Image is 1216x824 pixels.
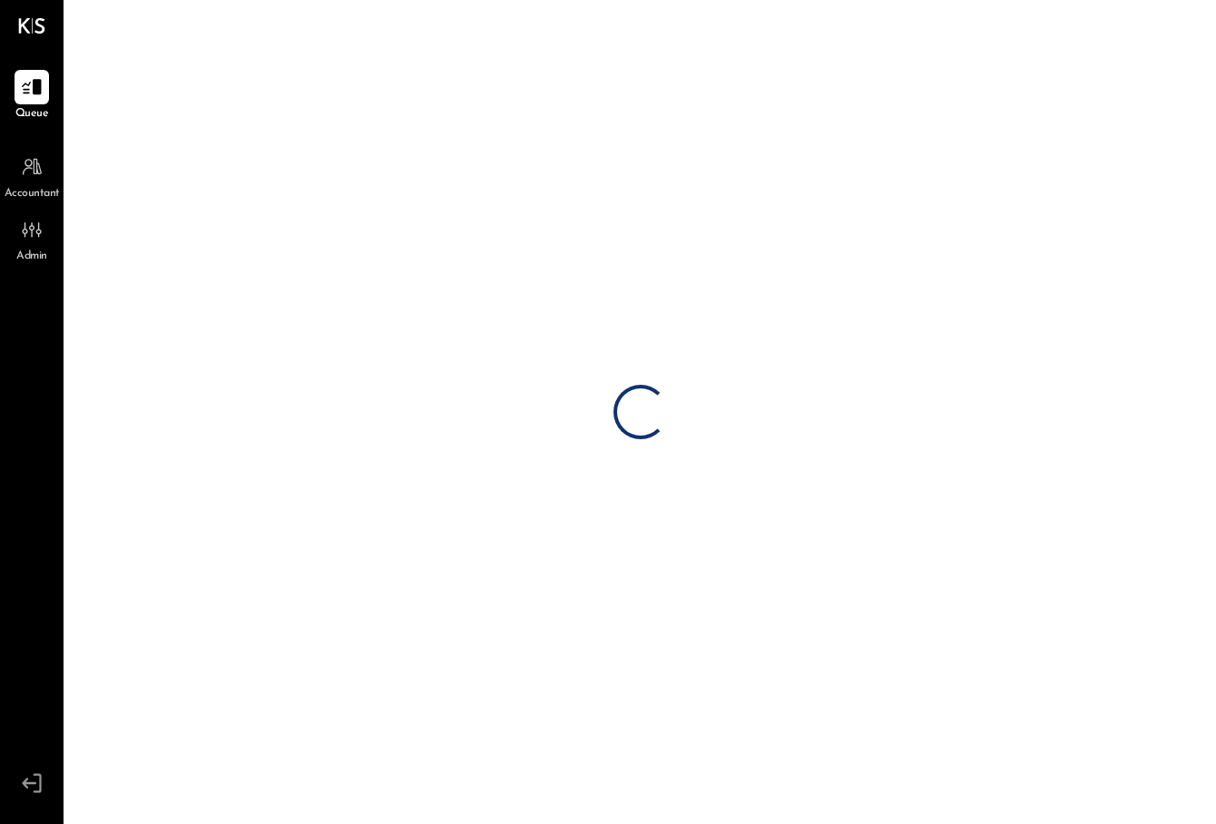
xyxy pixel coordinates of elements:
span: Admin [16,249,47,265]
a: Admin [1,212,63,265]
a: Queue [1,70,63,123]
a: Accountant [1,150,63,202]
span: Accountant [5,186,60,202]
span: Queue [15,106,49,123]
